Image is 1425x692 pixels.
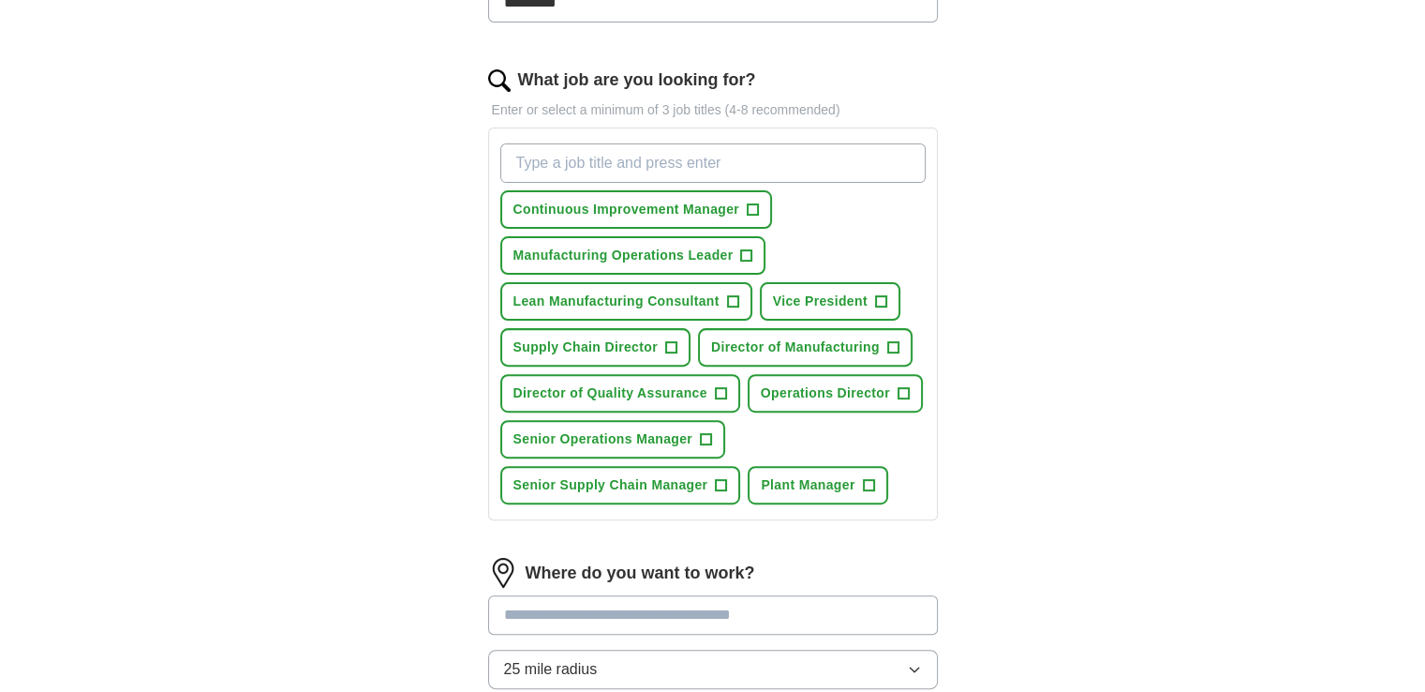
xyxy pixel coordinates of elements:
[488,100,938,120] p: Enter or select a minimum of 3 job titles (4-8 recommended)
[761,384,890,403] span: Operations Director
[500,190,773,229] button: Continuous Improvement Manager
[488,558,518,588] img: location.png
[518,68,756,93] label: What job are you looking for?
[500,236,766,275] button: Manufacturing Operations Leader
[698,328,913,367] button: Director of Manufacturing
[513,429,693,449] span: Senior Operations Manager
[488,650,938,689] button: 25 mile radius
[500,282,752,321] button: Lean Manufacturing Consultant
[500,374,740,413] button: Director of Quality Assurance
[504,658,598,681] span: 25 mile radius
[500,328,690,367] button: Supply Chain Director
[513,292,720,311] span: Lean Manufacturing Consultant
[513,338,658,357] span: Supply Chain Director
[526,561,755,586] label: Where do you want to work?
[513,384,707,403] span: Director of Quality Assurance
[500,420,726,459] button: Senior Operations Manager
[500,466,741,504] button: Senior Supply Chain Manager
[748,466,887,504] button: Plant Manager
[513,246,734,265] span: Manufacturing Operations Leader
[513,475,708,495] span: Senior Supply Chain Manager
[488,69,511,92] img: search.png
[761,475,854,495] span: Plant Manager
[513,200,740,219] span: Continuous Improvement Manager
[760,282,900,321] button: Vice President
[748,374,923,413] button: Operations Director
[711,338,880,357] span: Director of Manufacturing
[500,143,926,183] input: Type a job title and press enter
[773,292,868,311] span: Vice President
